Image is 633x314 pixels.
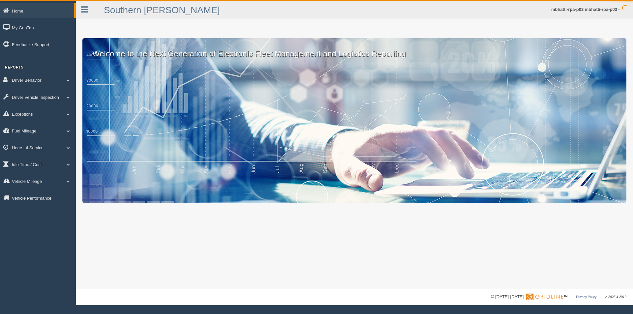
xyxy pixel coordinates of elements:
a: Southern [PERSON_NAME] [104,5,220,15]
div: © [DATE]-[DATE] - ™ [491,294,626,300]
a: Privacy Policy [576,295,596,299]
img: Gridline [526,294,563,300]
span: v. 2025.4.2019 [605,295,626,299]
p: Welcome to the Next Generation of Electronic Fleet Management and Logistics Reporting [82,38,626,59]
